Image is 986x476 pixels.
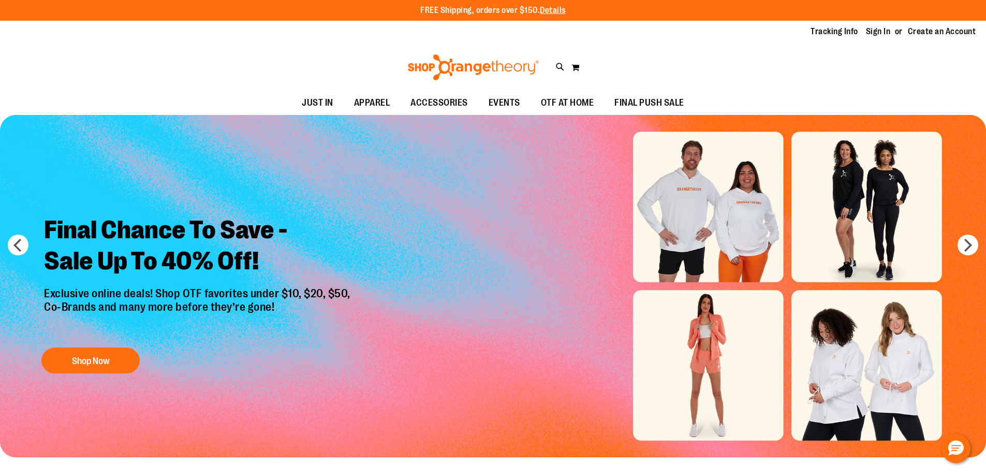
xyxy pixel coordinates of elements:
span: EVENTS [489,91,520,114]
button: Hello, have a question? Let’s chat. [941,434,970,463]
a: OTF AT HOME [531,91,605,115]
a: Sign In [866,26,891,37]
button: next [958,235,978,255]
span: OTF AT HOME [541,91,594,114]
span: JUST IN [302,91,333,114]
a: Create an Account [908,26,976,37]
h2: Final Chance To Save - Sale Up To 40% Off! [36,207,361,287]
span: APPAREL [354,91,390,114]
button: prev [8,235,28,255]
a: Details [540,6,566,15]
a: Tracking Info [811,26,858,37]
a: ACCESSORIES [400,91,478,115]
img: Shop Orangetheory [406,54,540,80]
span: ACCESSORIES [410,91,468,114]
p: FREE Shipping, orders over $150. [420,5,566,17]
a: Final Chance To Save -Sale Up To 40% Off! Exclusive online deals! Shop OTF favorites under $10, $... [36,207,361,379]
span: FINAL PUSH SALE [614,91,684,114]
a: JUST IN [291,91,344,115]
a: EVENTS [478,91,531,115]
a: FINAL PUSH SALE [604,91,695,115]
button: Shop Now [41,348,140,373]
a: APPAREL [344,91,401,115]
p: Exclusive online deals! Shop OTF favorites under $10, $20, $50, Co-Brands and many more before th... [36,287,361,338]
